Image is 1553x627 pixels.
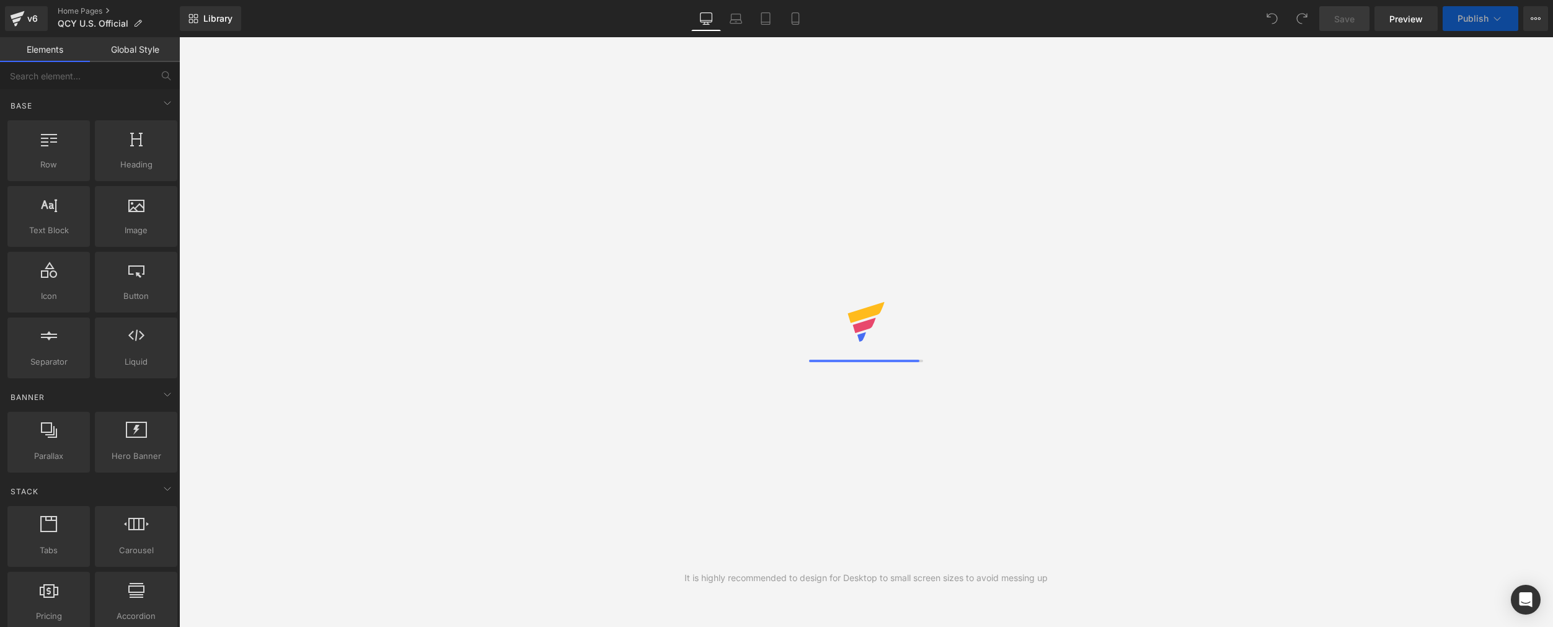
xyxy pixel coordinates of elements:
[1260,6,1285,31] button: Undo
[99,158,174,171] span: Heading
[99,355,174,368] span: Liquid
[1443,6,1518,31] button: Publish
[781,6,810,31] a: Mobile
[11,544,86,557] span: Tabs
[751,6,781,31] a: Tablet
[99,290,174,303] span: Button
[25,11,40,27] div: v6
[1334,12,1355,25] span: Save
[11,355,86,368] span: Separator
[11,610,86,623] span: Pricing
[9,486,40,497] span: Stack
[11,450,86,463] span: Parallax
[58,6,180,16] a: Home Pages
[5,6,48,31] a: v6
[58,19,128,29] span: QCY U.S. Official
[99,610,174,623] span: Accordion
[1374,6,1438,31] a: Preview
[721,6,751,31] a: Laptop
[1511,585,1541,615] div: Open Intercom Messenger
[99,450,174,463] span: Hero Banner
[691,6,721,31] a: Desktop
[1523,6,1548,31] button: More
[11,224,86,237] span: Text Block
[99,224,174,237] span: Image
[180,6,241,31] a: New Library
[9,100,33,112] span: Base
[90,37,180,62] a: Global Style
[203,13,232,24] span: Library
[1290,6,1314,31] button: Redo
[1458,14,1489,24] span: Publish
[684,571,1048,585] div: It is highly recommended to design for Desktop to small screen sizes to avoid messing up
[99,544,174,557] span: Carousel
[9,391,46,403] span: Banner
[11,158,86,171] span: Row
[1389,12,1423,25] span: Preview
[11,290,86,303] span: Icon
